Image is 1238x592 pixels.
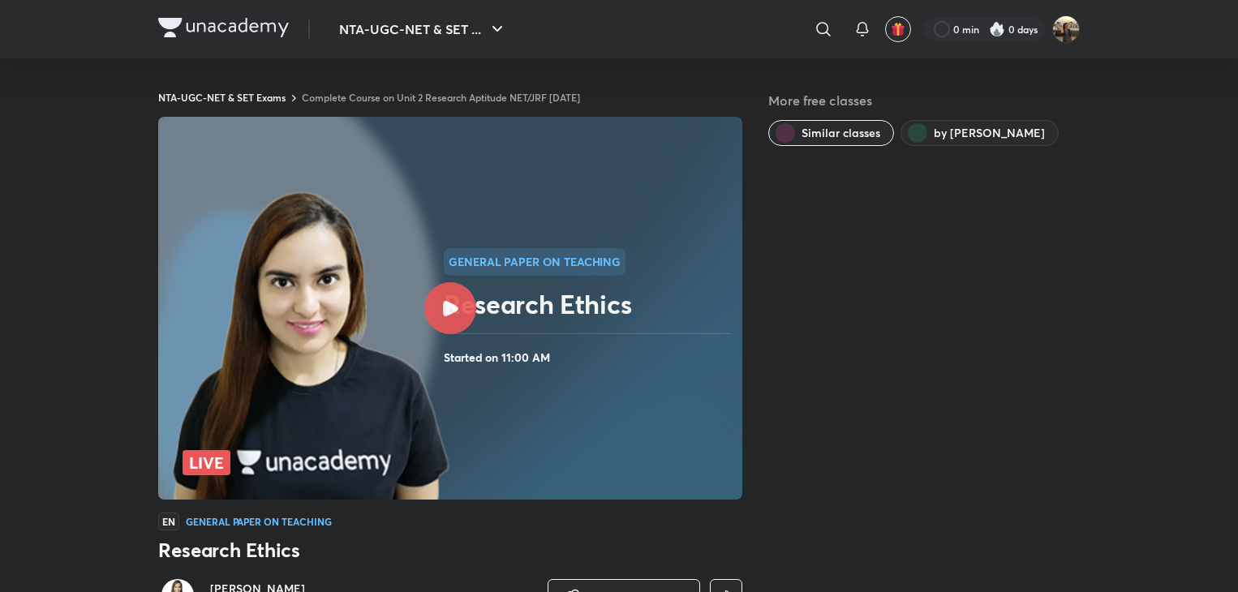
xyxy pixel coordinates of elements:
[989,21,1005,37] img: streak
[158,18,289,37] img: Company Logo
[158,537,742,563] h3: Research Ethics
[444,288,736,320] h2: Research Ethics
[934,125,1045,141] span: by Niharika Bhagtani
[891,22,905,36] img: avatar
[768,120,894,146] button: Similar classes
[158,513,179,530] span: EN
[186,517,332,526] h4: General Paper on Teaching
[1052,15,1080,43] img: Soumya singh
[768,91,1080,110] h5: More free classes
[329,13,517,45] button: NTA-UGC-NET & SET ...
[885,16,911,42] button: avatar
[444,347,736,368] h4: Started on 11:00 AM
[901,120,1059,146] button: by Niharika Bhagtani
[302,91,580,104] a: Complete Course on Unit 2 Research Aptitude NET/JRF [DATE]
[802,125,880,141] span: Similar classes
[158,91,286,104] a: NTA-UGC-NET & SET Exams
[158,18,289,41] a: Company Logo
